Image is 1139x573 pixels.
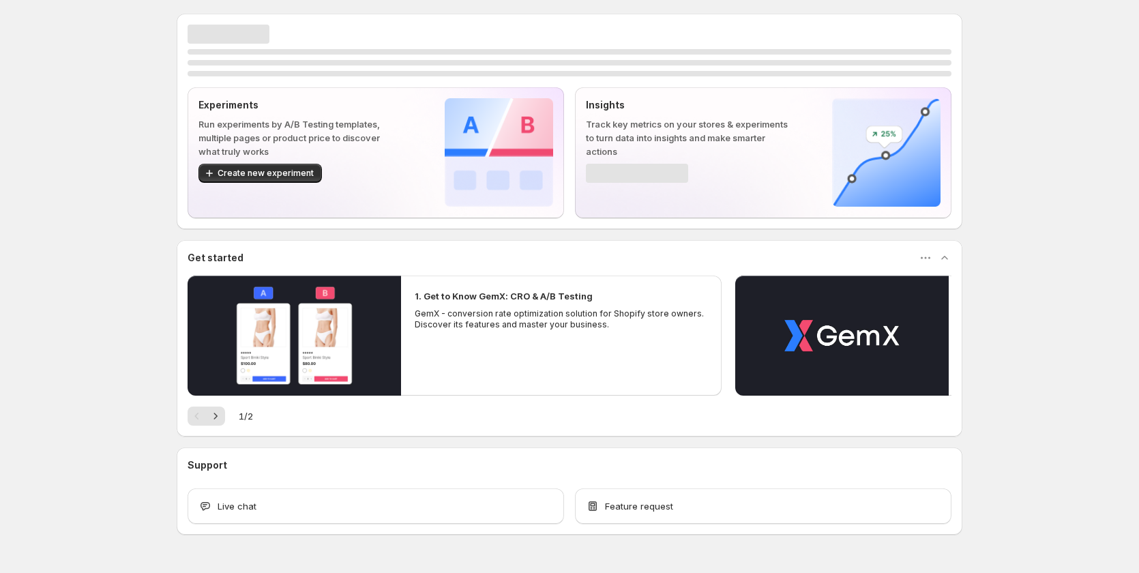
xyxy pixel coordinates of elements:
[832,98,941,207] img: Insights
[735,276,949,396] button: Play video
[586,98,788,112] p: Insights
[198,98,401,112] p: Experiments
[206,407,225,426] button: Next
[415,308,708,330] p: GemX - conversion rate optimization solution for Shopify store owners. Discover its features and ...
[188,458,227,472] h3: Support
[188,276,401,396] button: Play video
[188,251,243,265] h3: Get started
[198,117,401,158] p: Run experiments by A/B Testing templates, multiple pages or product price to discover what truly ...
[415,289,593,303] h2: 1. Get to Know GemX: CRO & A/B Testing
[188,407,225,426] nav: Pagination
[605,499,673,513] span: Feature request
[218,168,314,179] span: Create new experiment
[198,164,322,183] button: Create new experiment
[586,117,788,158] p: Track key metrics on your stores & experiments to turn data into insights and make smarter actions
[239,409,253,423] span: 1 / 2
[218,499,256,513] span: Live chat
[445,98,553,207] img: Experiments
